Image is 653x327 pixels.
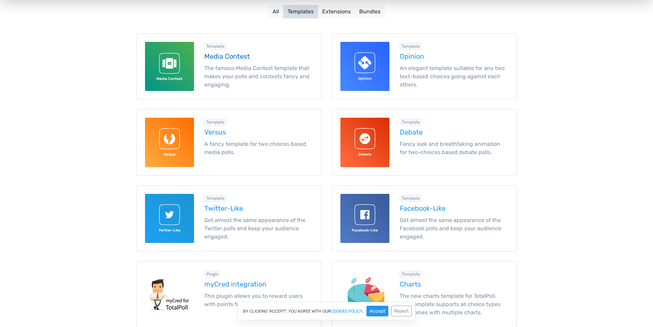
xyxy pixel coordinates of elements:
[136,185,322,252] a: Twitter-Like for TotalPoll Template Twitter-Like Get almost the same appearance of the Twitter po...
[340,42,389,91] img: Opinion for TotalPoll
[136,33,322,100] a: Media Contest for TotalPoll Template Media Contest The famous Media Contest template that makes y...
[204,64,313,89] p: The famous Media Contest template that makes your polls and contests fancy and engaging.
[332,109,517,175] a: Debate for TotalPoll Template Debate Fancy look and breathtaking animation for two-choices based ...
[331,309,363,313] a: cookies policy
[400,119,422,126] div: Template
[332,33,517,100] a: Opinion for TotalPoll Template Opinion An elegant template suitable for any two text-based choice...
[332,185,517,252] a: Facebook-Like for TotalPoll Template Facebook-Like Get almost the same appearance of the Facebook...
[400,43,422,50] div: Template
[136,109,322,175] a: Versus for TotalPoll Template Versus A fancy template for two choices based media polls.
[400,128,508,136] h5: Debate template for TotalPoll
[400,52,508,60] h5: Opinion template for TotalPoll
[145,270,194,319] img: myCred integration for TotalPoll
[318,5,355,18] button: Extensions
[283,5,318,18] button: Templates
[391,306,412,316] button: Reject
[204,216,313,241] p: Get almost the same appearance of the Twitter polls and keep your audience engaged.
[340,118,389,167] img: Debate for TotalPoll
[400,292,508,317] p: The new charts template for TotalPoll. This template supports all choice types and comes with mul...
[238,302,415,320] div: By clicking "Accept", you agree with our .
[268,5,283,18] button: All
[204,292,313,308] p: This plugin allows you to reward users with points for participating in polls.
[366,306,388,316] button: Accept
[145,118,194,167] img: Versus for TotalPoll
[204,52,313,60] h5: Media Contest template for TotalPoll
[400,195,422,202] div: Template
[145,194,194,243] img: Twitter-Like for TotalPoll
[355,5,385,18] button: Bundles
[204,119,227,126] div: Template
[400,140,508,156] p: Fancy look and breathtaking animation for two-choices based debate polls.
[204,195,227,202] div: Template
[400,205,508,212] h5: Facebook-Like template for TotalPoll
[204,140,313,156] p: A fancy template for two choices based media polls.
[400,280,508,288] h5: Charts template for TotalPoll
[204,43,227,50] div: Template
[400,64,508,89] p: An elegant template suitable for any two text-based choices going against each others.
[400,271,422,278] div: Template
[204,205,313,212] h5: Twitter-Like template for TotalPoll
[204,128,313,136] h5: Versus template for TotalPoll
[400,216,508,241] p: Get almost the same appearance of the Facebook polls and keep your audience engaged.
[340,194,389,243] img: Facebook-Like for TotalPoll
[204,280,313,288] h5: myCred integration plugin for TotalPoll
[145,42,194,91] img: Media Contest for TotalPoll
[204,271,220,278] div: Plugin
[340,270,389,319] img: Charts for TotalPoll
